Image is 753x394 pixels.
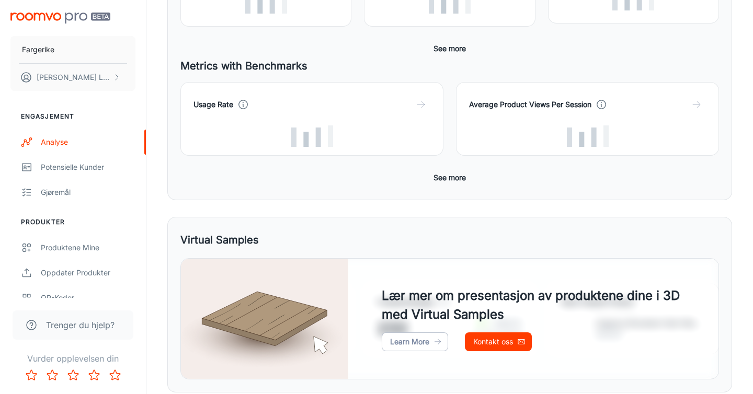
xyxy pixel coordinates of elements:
div: Produktene mine [41,242,135,253]
img: Loading [567,125,609,147]
h5: Metrics with Benchmarks [180,58,719,74]
a: Learn More [382,332,448,351]
p: [PERSON_NAME] Løveng [37,72,110,83]
button: Rate 4 star [84,365,105,386]
div: Gjøremål [41,187,135,198]
p: Vurder opplevelsen din [8,352,138,365]
button: Rate 2 star [42,365,63,386]
span: Trenger du hjelp? [46,319,115,331]
div: QR-koder [41,292,135,304]
h4: Average Product Views Per Session [469,99,591,110]
button: Fargerike [10,36,135,63]
button: See more [429,168,470,187]
button: See more [429,39,470,58]
h5: Virtual Samples [180,232,259,248]
img: Roomvo PRO Beta [10,13,110,24]
div: Potensielle kunder [41,161,135,173]
button: [PERSON_NAME] Løveng [10,64,135,91]
button: Rate 5 star [105,365,125,386]
div: Oppdater produkter [41,267,135,279]
h4: Usage Rate [193,99,233,110]
p: Fargerike [22,44,54,55]
h4: Lær mer om presentasjon av produktene dine i 3D med Virtual Samples [382,286,685,324]
div: Analyse [41,136,135,148]
button: Rate 3 star [63,365,84,386]
a: Kontakt oss [465,332,532,351]
button: Rate 1 star [21,365,42,386]
img: Loading [291,125,333,147]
